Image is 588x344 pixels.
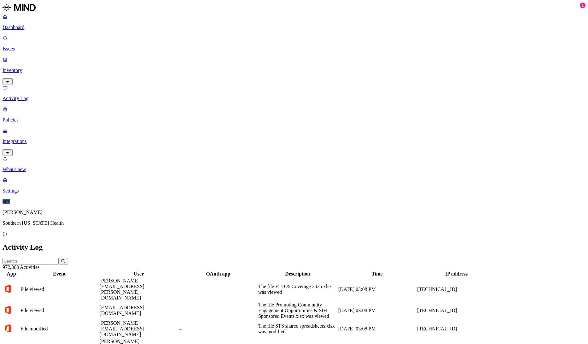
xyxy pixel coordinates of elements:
[3,117,585,123] p: Policies
[3,188,585,194] p: Settings
[258,284,337,295] div: The file ETO & Coverage 2025.xlsx was viewed
[3,25,585,30] p: Dashboard
[179,287,182,292] span: –
[3,35,585,52] a: Issues
[3,156,585,172] a: What's new
[258,302,337,319] div: The file Promoting Community Engagement Opportunities & SIH Sponsored Events.xlsx was viewed
[3,57,585,84] a: Inventory
[3,106,585,123] a: Policies
[3,85,585,101] a: Activity Log
[20,287,98,292] div: File viewed
[338,308,376,313] span: [DATE] 03:08 PM
[179,326,182,331] span: –
[3,258,58,264] input: Search
[3,167,585,172] p: What's new
[338,271,416,277] div: Time
[100,278,144,300] span: [PERSON_NAME][EMAIL_ADDRESS][PERSON_NAME][DOMAIN_NAME]
[3,177,585,194] a: Settings
[3,46,585,52] p: Issues
[258,271,337,277] div: Description
[100,305,144,316] span: [EMAIL_ADDRESS][DOMAIN_NAME]
[3,324,12,333] img: office-365.svg
[338,287,376,292] span: [DATE] 03:08 PM
[20,308,98,313] div: File viewed
[3,220,585,226] p: Southern [US_STATE] Health
[3,284,12,293] img: office-365.svg
[3,305,12,314] img: office-365.svg
[3,68,585,73] p: Inventory
[3,3,36,13] img: MIND
[179,308,182,313] span: –
[417,271,496,277] div: IP address
[3,243,585,252] h2: Activity Log
[3,14,585,30] a: Dashboard
[3,139,585,144] p: Integrations
[100,271,178,277] div: User
[3,264,39,270] span: 972,363 Activities
[338,326,376,331] span: [DATE] 03:08 PM
[417,326,496,332] div: [TECHNICAL_ID]
[100,320,144,337] span: [PERSON_NAME][EMAIL_ADDRESS][DOMAIN_NAME]
[20,271,98,277] div: Event
[258,323,337,335] div: The file STS shared spreadsheets.xlsx was modified
[3,199,10,204] span: NA
[3,96,585,101] p: Activity Log
[179,271,257,277] div: OAuth app
[3,271,19,277] div: App
[20,326,98,332] div: File modified
[417,308,496,313] div: [TECHNICAL_ID]
[3,3,585,14] a: MIND
[3,128,585,155] a: Integrations
[417,287,496,292] div: [TECHNICAL_ID]
[580,3,585,8] div: 1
